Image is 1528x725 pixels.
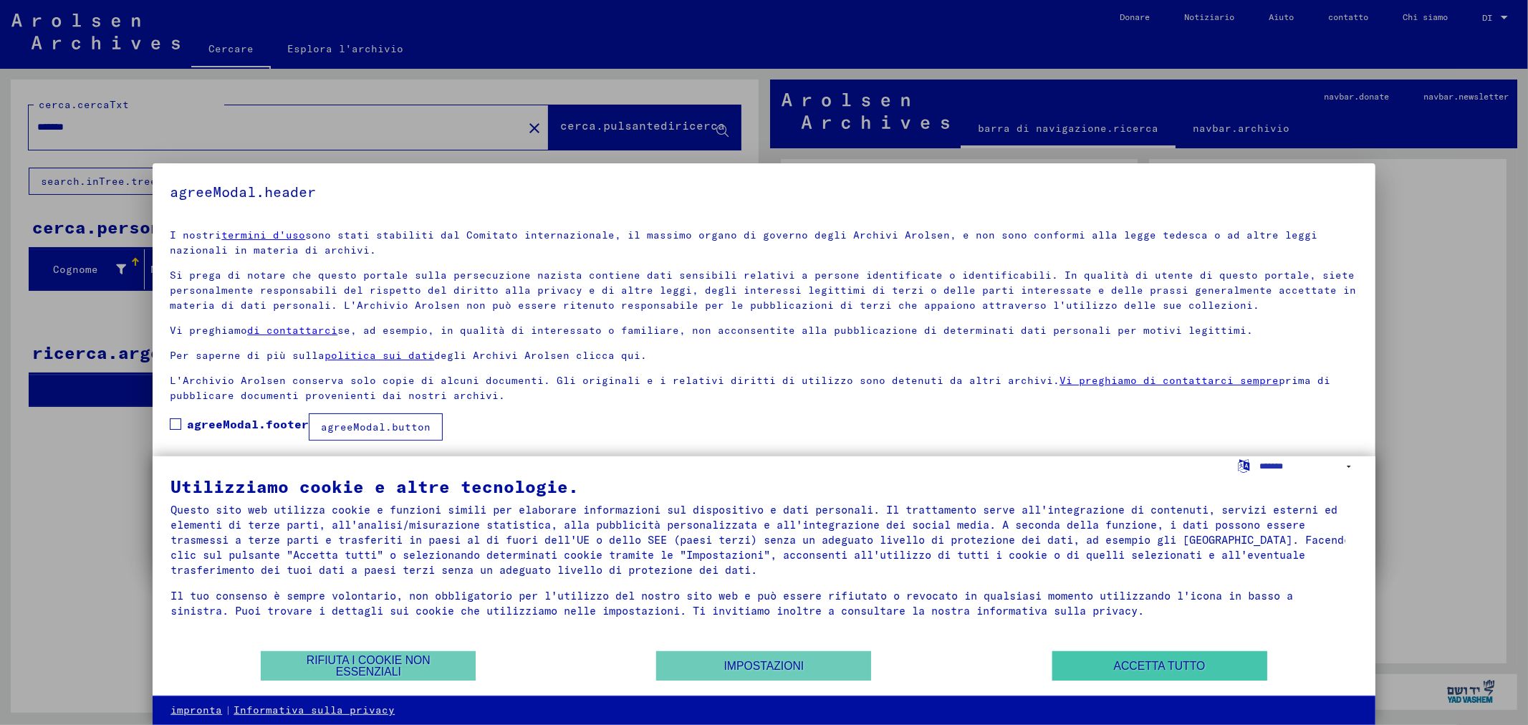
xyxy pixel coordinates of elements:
[170,229,1317,256] font: sono stati stabiliti dal Comitato internazionale, il massimo organo di governo degli Archivi Arol...
[1236,458,1251,471] label: Seleziona la lingua
[234,704,395,716] font: Informativa sulla privacy
[170,589,1293,618] font: Il tuo consenso è sempre volontario, non obbligatorio per l'utilizzo del nostro sito web e può es...
[321,421,431,433] font: agreeModal.button
[170,503,1350,577] font: Questo sito web utilizza cookie e funzioni simili per elaborare informazioni sul dispositivo e da...
[170,704,222,716] font: impronta
[1059,374,1279,387] a: Vi preghiamo di contattarci sempre
[170,476,579,497] font: Utilizziamo cookie e altre tecnologie.
[170,269,1356,312] font: Si prega di notare che questo portale sulla persecuzione nazista contiene dati sensibili relativi...
[337,324,1253,337] font: se, ad esempio, in qualità di interessato o familiare, non acconsentite alla pubblicazione di det...
[170,183,316,201] font: agreeModal.header
[1259,456,1358,477] select: Seleziona la lingua
[325,349,434,362] a: politica sui dati
[309,413,443,441] button: agreeModal.button
[170,374,1330,402] font: prima di pubblicare documenti provenienti dai nostri archivi.
[247,324,337,337] a: di contattarci
[724,660,804,672] font: Impostazioni
[187,417,309,431] font: agreeModal.footer
[170,324,247,337] font: Vi preghiamo
[434,349,647,362] font: degli Archivi Arolsen clicca qui.
[1114,660,1206,672] font: Accetta tutto
[307,654,431,678] font: Rifiuta i cookie non essenziali
[170,349,325,362] font: Per saperne di più sulla
[170,229,221,241] font: I nostri
[221,229,305,241] a: termini d'uso
[170,374,1059,387] font: L'Archivio Arolsen conserva solo copie di alcuni documenti. Gli originali e i relativi diritti di...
